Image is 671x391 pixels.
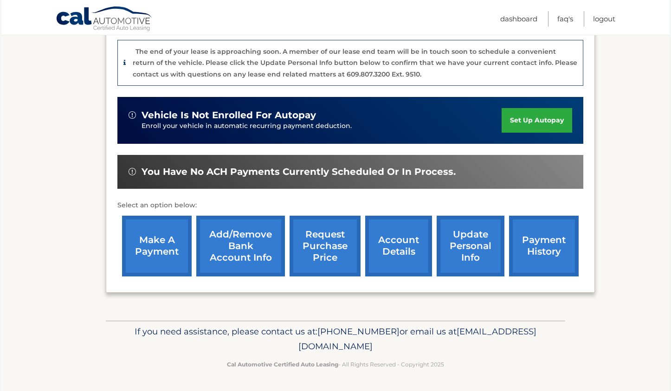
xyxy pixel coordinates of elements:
[112,359,559,369] p: - All Rights Reserved - Copyright 2025
[196,216,285,276] a: Add/Remove bank account info
[557,11,573,26] a: FAQ's
[509,216,579,276] a: payment history
[142,121,502,131] p: Enroll your vehicle in automatic recurring payment deduction.
[56,6,153,33] a: Cal Automotive
[122,216,192,276] a: make a payment
[112,324,559,354] p: If you need assistance, please contact us at: or email us at
[142,166,456,178] span: You have no ACH payments currently scheduled or in process.
[500,11,537,26] a: Dashboard
[290,216,361,276] a: request purchase price
[502,108,572,133] a: set up autopay
[227,361,338,368] strong: Cal Automotive Certified Auto Leasing
[117,200,583,211] p: Select an option below:
[317,326,400,337] span: [PHONE_NUMBER]
[593,11,615,26] a: Logout
[129,111,136,119] img: alert-white.svg
[365,216,432,276] a: account details
[129,168,136,175] img: alert-white.svg
[142,109,316,121] span: vehicle is not enrolled for autopay
[133,47,577,78] p: The end of your lease is approaching soon. A member of our lease end team will be in touch soon t...
[437,216,504,276] a: update personal info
